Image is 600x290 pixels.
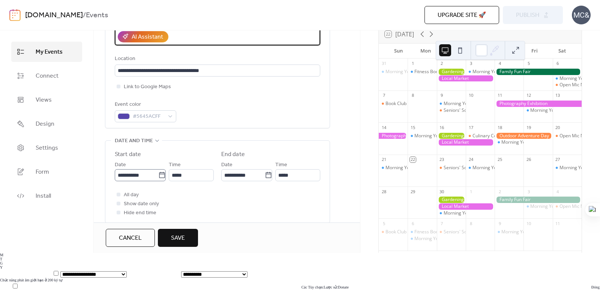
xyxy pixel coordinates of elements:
[439,93,445,98] div: 9
[439,157,445,162] div: 23
[379,133,408,139] div: Photography Exhibition
[437,210,466,216] div: Morning Yoga Bliss
[36,48,63,57] span: My Events
[171,234,185,243] span: Save
[410,61,415,66] div: 1
[36,96,52,105] span: Views
[466,69,495,75] div: Morning Yoga Bliss
[408,236,436,242] div: Morning Yoga Bliss
[526,93,531,98] div: 12
[559,75,600,82] div: Morning Yoga Bliss
[468,221,474,226] div: 8
[437,133,466,139] div: Gardening Workshop
[437,165,466,171] div: Seniors' Social Tea
[124,191,139,200] span: All day
[86,8,108,23] b: Events
[437,229,466,235] div: Seniors' Social Tea
[526,61,531,66] div: 5
[555,189,561,194] div: 4
[385,229,429,235] div: Book Club Gathering
[555,93,561,98] div: 13
[414,133,454,139] div: Morning Yoga Bliss
[385,165,426,171] div: Morning Yoga Bliss
[559,133,592,139] div: Open Mic Night
[59,282,591,290] td: : :
[555,61,561,66] div: 6
[424,6,499,24] button: Upgrade site 🚀
[559,165,600,171] div: Morning Yoga Bliss
[275,161,287,170] span: Time
[439,61,445,66] div: 2
[379,165,408,171] div: Morning Yoga Bliss
[468,93,474,98] div: 10
[338,285,349,289] span: Đóng góp
[410,125,415,130] div: 15
[221,150,245,159] div: End date
[495,229,523,235] div: Morning Yoga Bliss
[497,189,502,194] div: 2
[379,229,408,235] div: Book Club Gathering
[438,11,486,20] span: Upgrade site 🚀
[497,93,502,98] div: 11
[437,101,466,107] div: Morning Yoga Bliss
[521,44,549,59] div: Fri
[410,221,415,226] div: 6
[555,221,561,226] div: 11
[559,82,592,88] div: Open Mic Night
[437,107,466,114] div: Seniors' Social Tea
[414,229,451,235] div: Fitness Bootcamp
[301,285,323,289] span: Hiển thị các tùy chọn
[410,189,415,194] div: 29
[495,101,582,107] div: Photography Exhibition
[169,161,181,170] span: Time
[553,82,582,88] div: Open Mic Night
[497,61,502,66] div: 4
[381,221,387,226] div: 5
[25,8,83,23] a: [DOMAIN_NAME]
[437,197,466,203] div: Gardening Workshop
[124,200,159,209] span: Show date only
[115,161,126,170] span: Date
[591,285,600,289] span: Đóng
[523,107,552,114] div: Morning Yoga Bliss
[11,114,82,134] a: Design
[553,75,582,82] div: Morning Yoga Bliss
[466,165,495,171] div: Morning Yoga Bliss
[444,165,483,171] div: Seniors' Social Tea
[497,221,502,226] div: 9
[437,75,495,82] div: Local Market
[495,139,523,146] div: Morning Yoga Bliss
[555,125,561,130] div: 20
[553,203,582,210] div: Open Mic Night
[124,209,156,218] span: Hide end time
[324,285,337,289] span: Lược sử biên dịch
[36,168,49,177] span: Form
[83,8,86,23] b: /
[526,189,531,194] div: 3
[501,139,541,146] div: Morning Yoga Bliss
[444,101,484,107] div: Morning Yoga Bliss
[158,229,198,247] button: Save
[36,144,58,153] span: Settings
[408,133,436,139] div: Morning Yoga Bliss
[9,9,21,21] img: logo
[444,107,483,114] div: Seniors' Social Tea
[495,197,582,203] div: Family Fun Fair
[439,125,445,130] div: 16
[11,42,82,62] a: My Events
[495,133,553,139] div: Outdoor Adventure Day
[385,101,429,107] div: Book Club Gathering
[106,229,155,247] button: Cancel
[497,125,502,130] div: 18
[437,139,495,146] div: Local Market
[221,161,232,170] span: Date
[11,90,82,110] a: Views
[385,44,412,59] div: Sun
[408,229,436,235] div: Fitness Bootcamp
[553,133,582,139] div: Open Mic Night
[381,61,387,66] div: 31
[553,165,582,171] div: Morning Yoga Bliss
[495,69,582,75] div: Family Fun Fair
[444,210,484,216] div: Morning Yoga Bliss
[385,69,426,75] div: Morning Yoga Bliss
